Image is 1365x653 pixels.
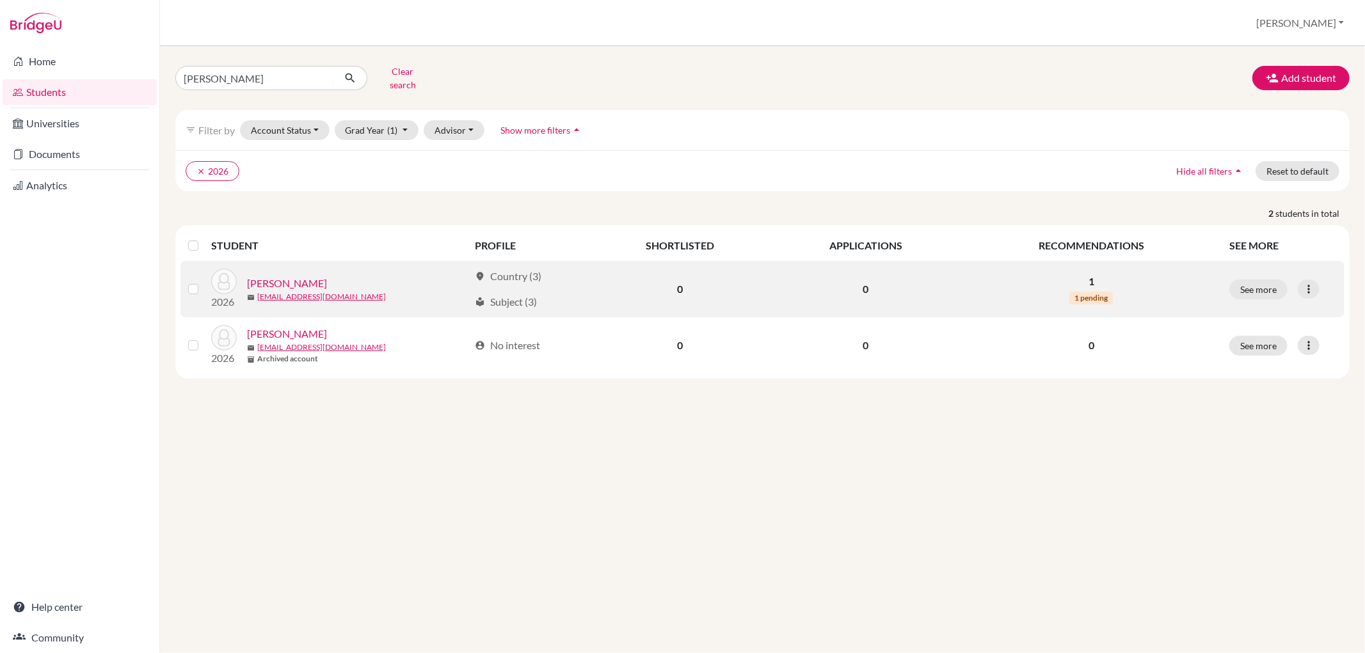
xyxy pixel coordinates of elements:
i: arrow_drop_up [1232,164,1245,177]
img: Chung, Hyungeon [211,269,237,294]
td: 0 [770,261,961,317]
p: 2026 [211,294,237,310]
a: Documents [3,141,157,167]
button: See more [1229,336,1288,356]
a: Help center [3,594,157,620]
a: [PERSON_NAME] [247,326,327,342]
span: Show more filters [500,125,570,136]
button: See more [1229,279,1288,299]
span: mail [247,294,255,301]
span: 1 pending [1069,292,1113,304]
button: Add student [1252,66,1350,90]
div: Subject (3) [475,294,537,310]
img: Bridge-U [10,13,61,33]
a: Students [3,79,157,105]
div: No interest [475,338,540,353]
td: 0 [590,317,770,374]
td: 0 [590,261,770,317]
span: (1) [388,125,398,136]
div: Country (3) [475,269,541,284]
button: [PERSON_NAME] [1250,11,1350,35]
a: Analytics [3,173,157,198]
p: 2026 [211,350,237,366]
th: STUDENT [211,230,467,261]
b: Archived account [257,353,318,365]
a: Community [3,625,157,650]
a: [EMAIL_ADDRESS][DOMAIN_NAME] [257,342,386,353]
th: PROFILE [467,230,590,261]
span: local_library [475,297,485,307]
i: arrow_drop_up [570,123,583,136]
span: account_circle [475,340,485,350]
button: Show more filtersarrow_drop_up [490,120,594,140]
a: Home [3,49,157,74]
span: location_on [475,271,485,281]
button: Account Status [240,120,330,140]
button: Clear search [367,61,438,95]
th: SHORTLISTED [590,230,770,261]
input: Find student by name... [175,66,334,90]
span: Hide all filters [1176,166,1232,177]
button: Hide all filtersarrow_drop_up [1165,161,1256,181]
span: inventory_2 [247,356,255,363]
a: [EMAIL_ADDRESS][DOMAIN_NAME] [257,291,386,303]
button: Reset to default [1256,161,1339,181]
a: [PERSON_NAME] [247,276,327,291]
p: 1 [969,274,1214,289]
img: Chung, Joanne [211,325,237,350]
span: Filter by [198,124,235,136]
i: filter_list [186,125,196,135]
th: SEE MORE [1222,230,1345,261]
button: Grad Year(1) [335,120,419,140]
a: Universities [3,111,157,136]
span: students in total [1275,207,1350,220]
button: Advisor [424,120,484,140]
th: RECOMMENDATIONS [961,230,1222,261]
button: clear2026 [186,161,239,181]
span: mail [247,344,255,352]
strong: 2 [1268,207,1275,220]
p: 0 [969,338,1214,353]
i: clear [196,167,205,176]
td: 0 [770,317,961,374]
th: APPLICATIONS [770,230,961,261]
